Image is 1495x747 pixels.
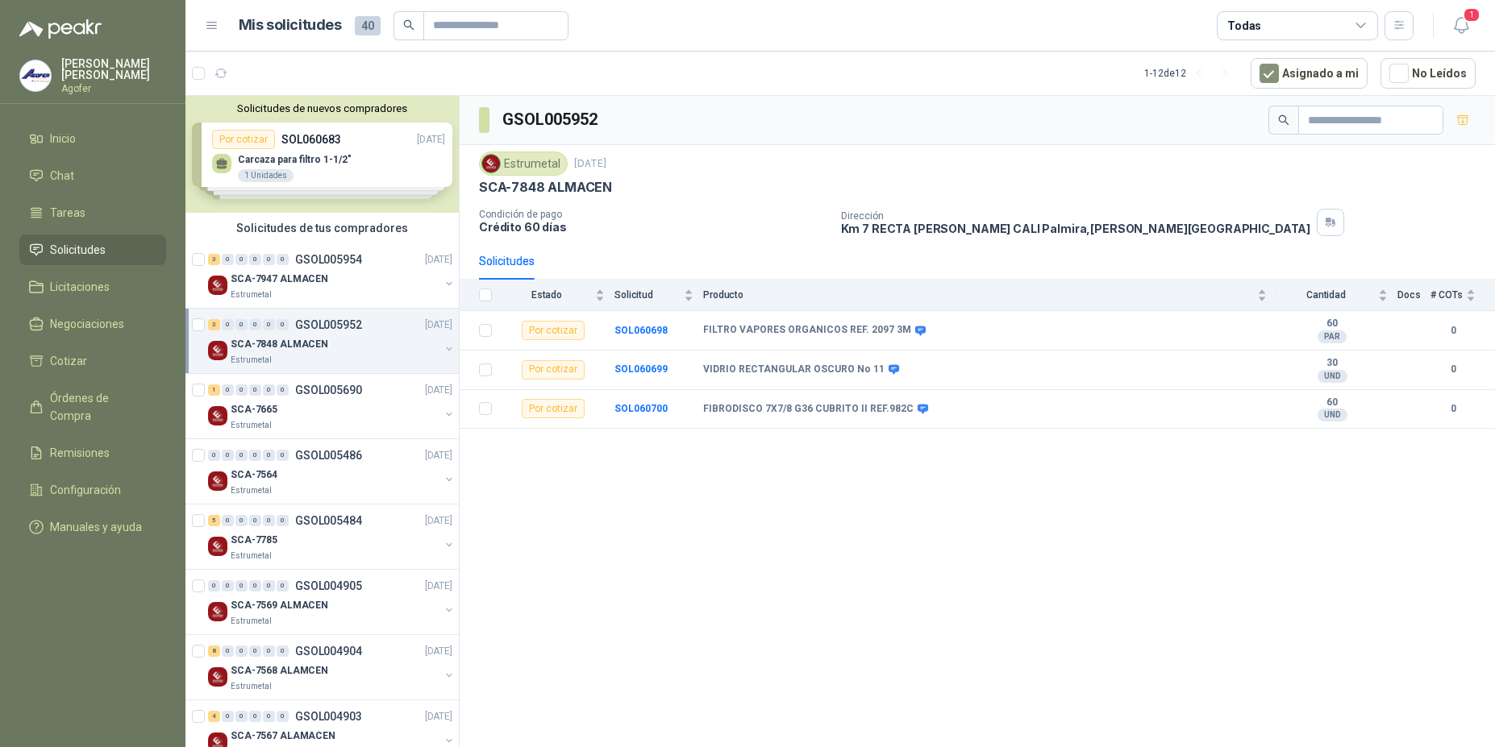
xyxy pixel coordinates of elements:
a: 8 0 0 0 0 0 GSOL004904[DATE] Company LogoSCA-7568 ALAMCENEstrumetal [208,641,456,693]
img: Company Logo [208,276,227,295]
a: Manuales y ayuda [19,512,166,542]
a: Inicio [19,123,166,154]
span: Cantidad [1276,289,1375,301]
p: SCA-7665 [231,402,277,417]
a: Remisiones [19,438,166,468]
img: Company Logo [208,471,227,491]
div: 0 [263,254,275,265]
span: # COTs [1430,289,1463,301]
b: 0 [1430,362,1476,377]
p: Estrumetal [231,484,272,497]
div: 5 [208,515,220,526]
a: 0 0 0 0 0 0 GSOL005486[DATE] Company LogoSCA-7564Estrumetal [208,446,456,497]
span: Chat [50,167,74,185]
div: 0 [263,319,275,330]
p: Condición de pago [479,209,828,220]
p: [DATE] [425,513,452,529]
a: Configuración [19,475,166,505]
div: 8 [208,645,220,657]
div: 0 [277,645,289,657]
div: 1 [208,384,220,396]
div: 0 [249,319,261,330]
div: 0 [222,254,234,265]
span: Inicio [50,130,76,147]
div: 0 [235,711,248,722]
div: 0 [208,450,220,461]
span: Estado [502,289,592,301]
div: 0 [277,254,289,265]
p: GSOL005954 [295,254,362,265]
div: 0 [249,450,261,461]
b: 60 [1276,317,1388,330]
div: 4 [208,711,220,722]
p: [DATE] [425,709,452,724]
a: SOL060700 [614,403,668,414]
div: 0 [263,515,275,526]
button: Solicitudes de nuevos compradores [192,102,452,114]
div: 0 [235,645,248,657]
th: Docs [1397,280,1430,311]
p: GSOL005690 [295,384,362,396]
img: Company Logo [20,60,51,91]
span: Solicitudes [50,241,106,259]
p: GSOL005952 [295,319,362,330]
a: 0 0 0 0 0 0 GSOL004905[DATE] Company LogoSCA-7569 ALMACENEstrumetal [208,576,456,628]
p: [DATE] [425,448,452,463]
div: 0 [222,319,234,330]
p: [DATE] [425,579,452,594]
p: [DATE] [425,644,452,659]
div: 0 [249,254,261,265]
p: Estrumetal [231,680,272,693]
p: SCA-7567 ALAMACEN [231,728,335,744]
p: [DATE] [425,252,452,268]
p: Estrumetal [231,419,272,432]
div: 0 [222,711,234,722]
h1: Mis solicitudes [239,14,342,37]
span: Tareas [50,204,85,222]
img: Company Logo [208,406,227,425]
div: UND [1318,409,1347,421]
b: VIDRIO RECTANGULAR OSCURO No 11 [703,363,885,376]
p: GSOL004903 [295,711,362,722]
div: 0 [277,580,289,591]
p: GSOL005486 [295,450,362,461]
div: 0 [263,580,275,591]
a: 3 0 0 0 0 0 GSOL005952[DATE] Company LogoSCA-7848 ALMACENEstrumetal [208,315,456,367]
div: 0 [277,319,289,330]
p: Dirección [841,210,1311,222]
a: 1 0 0 0 0 0 GSOL005690[DATE] Company LogoSCA-7665Estrumetal [208,380,456,432]
h3: GSOL005952 [502,107,600,132]
button: 1 [1447,11,1476,40]
div: Todas [1227,17,1261,35]
span: Configuración [50,481,121,499]
div: Solicitudes de tus compradores [185,213,459,243]
span: Producto [703,289,1254,301]
p: [DATE] [425,317,452,333]
th: # COTs [1430,280,1495,311]
th: Cantidad [1276,280,1397,311]
div: 0 [235,450,248,461]
span: 40 [355,16,381,35]
p: SCA-7569 ALMACEN [231,598,328,613]
img: Company Logo [208,341,227,360]
p: SCA-7848 ALMACEN [479,179,612,196]
p: [DATE] [425,383,452,398]
a: Chat [19,160,166,191]
a: Cotizar [19,346,166,376]
div: Solicitudes de nuevos compradoresPor cotizarSOL060683[DATE] Carcaza para filtro 1-1/2"1 UnidadesP... [185,96,459,213]
p: Estrumetal [231,354,272,367]
b: 60 [1276,396,1388,409]
div: 0 [235,515,248,526]
th: Producto [703,280,1276,311]
a: 5 0 0 0 0 0 GSOL005484[DATE] Company LogoSCA-7785Estrumetal [208,511,456,562]
div: 0 [263,645,275,657]
a: Negociaciones [19,309,166,339]
div: 0 [222,450,234,461]
div: 0 [249,384,261,396]
button: No Leídos [1380,58,1476,89]
span: 1 [1463,7,1480,23]
p: [DATE] [574,156,606,172]
span: Manuales y ayuda [50,518,142,536]
div: 0 [277,450,289,461]
a: Solicitudes [19,234,166,265]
